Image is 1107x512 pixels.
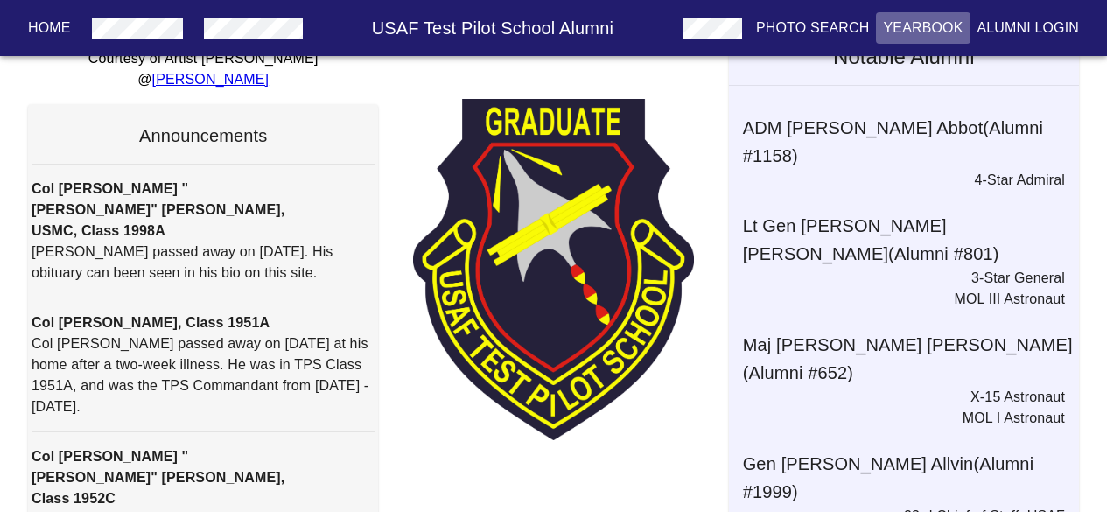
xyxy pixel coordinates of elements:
[729,289,1065,310] p: MOL III Astronaut
[152,72,270,87] a: [PERSON_NAME]
[21,12,78,44] button: Home
[729,268,1065,289] p: 3-Star General
[743,450,1079,506] h6: Gen [PERSON_NAME] Allvin (Alumni # 1999 )
[977,18,1080,39] p: Alumni Login
[743,331,1079,387] h6: Maj [PERSON_NAME] [PERSON_NAME] (Alumni # 652 )
[32,315,270,330] strong: Col [PERSON_NAME], Class 1951A
[32,449,284,506] strong: Col [PERSON_NAME] "[PERSON_NAME]" [PERSON_NAME], Class 1952C
[729,387,1065,408] p: X-15 Astronaut
[729,170,1065,191] p: 4-Star Admiral
[970,12,1087,44] button: Alumni Login
[756,18,870,39] p: Photo Search
[743,114,1079,170] h6: ADM [PERSON_NAME] Abbot (Alumni # 1158 )
[749,12,877,44] button: Photo Search
[743,212,1079,268] h6: Lt Gen [PERSON_NAME] [PERSON_NAME] (Alumni # 801 )
[883,18,963,39] p: Yearbook
[876,12,970,44] button: Yearbook
[28,18,71,39] p: Home
[28,48,378,90] p: Courtesy of Artist [PERSON_NAME] @
[32,122,375,150] h6: Announcements
[32,242,375,284] p: [PERSON_NAME] passed away on [DATE]. His obituary can been seen in his bio on this site.
[729,408,1065,429] p: MOL I Astronaut
[32,333,375,417] p: Col [PERSON_NAME] passed away on [DATE] at his home after a two-week illness. He was in TPS Class...
[413,99,693,440] img: TPS Patch
[32,181,284,238] strong: Col [PERSON_NAME] "[PERSON_NAME]" [PERSON_NAME], USMC, Class 1998A
[729,29,1079,85] h5: Notable Alumni
[310,14,676,42] h6: USAF Test Pilot School Alumni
